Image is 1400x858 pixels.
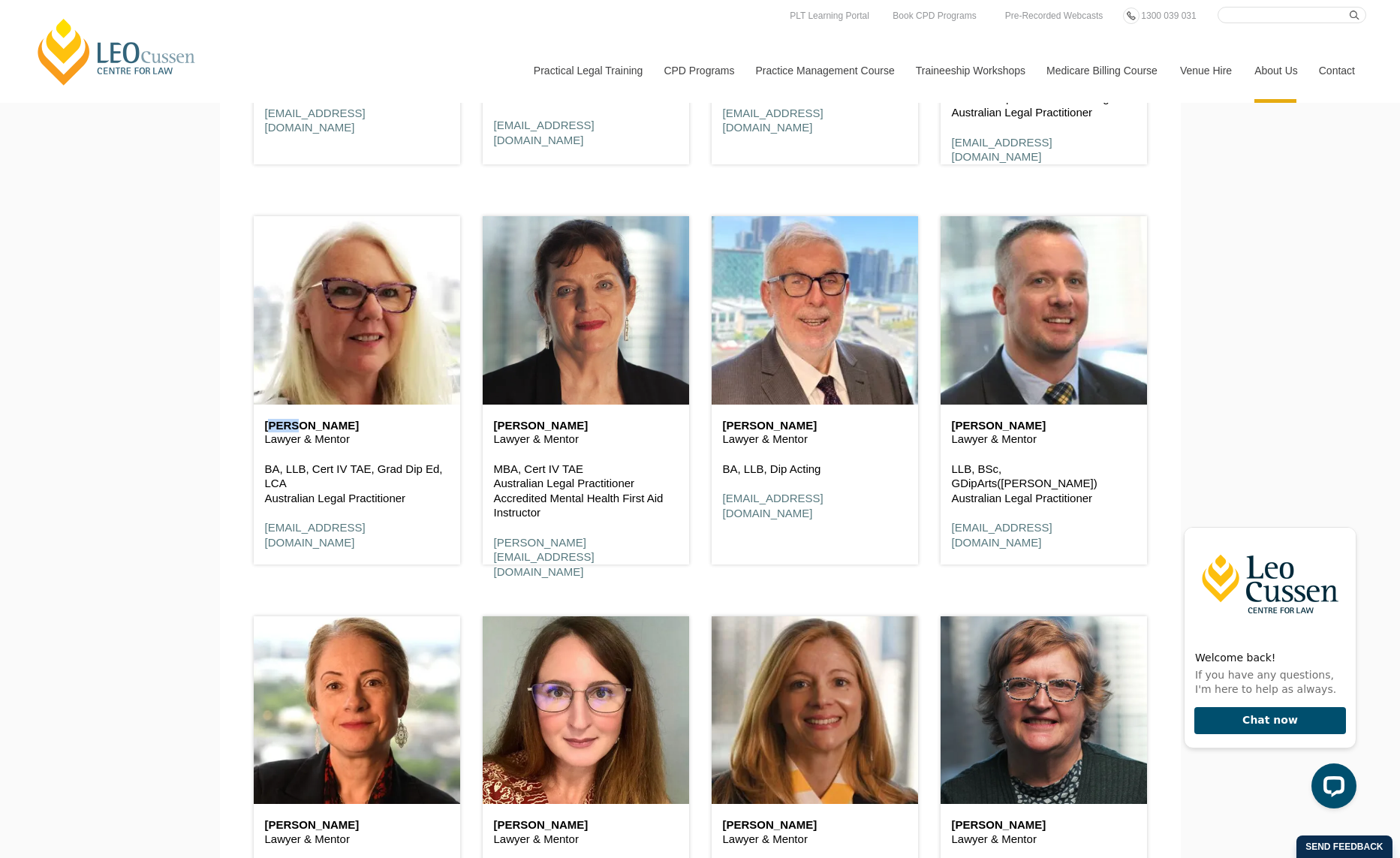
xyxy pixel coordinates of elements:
a: 1300 039 031 [1137,8,1200,24]
iframe: LiveChat chat widget [1172,500,1362,820]
span: 1300 039 031 [1141,11,1196,21]
p: Lawyer & Mentor [494,832,678,847]
a: CPD Programs [652,38,744,103]
p: Lawyer & Mentor [723,832,907,847]
a: Practical Legal Training [522,38,653,103]
p: Lawyer & Mentor [265,432,449,447]
a: [EMAIL_ADDRESS][DOMAIN_NAME] [723,492,823,519]
a: [EMAIL_ADDRESS][DOMAIN_NAME] [952,136,1052,164]
a: PLT Learning Portal [786,8,873,24]
h6: [PERSON_NAME] [494,420,678,432]
p: Lawyer & Mentor [952,832,1136,847]
h6: [PERSON_NAME] [952,420,1136,432]
a: Venue Hire [1169,38,1243,103]
p: MBA, Cert IV TAE Australian Legal Practitioner Accredited Mental Health First Aid Instructor [494,462,678,520]
a: Practice Management Course [745,38,905,103]
a: Contact [1308,38,1366,103]
p: BA, LLB, Cert IV TAE, Grad Dip Ed, LCA Australian Legal Practitioner [265,462,449,506]
h6: [PERSON_NAME] [723,420,907,432]
a: [EMAIL_ADDRESS][DOMAIN_NAME] [952,521,1052,549]
a: [EMAIL_ADDRESS][DOMAIN_NAME] [723,107,823,134]
a: Traineeship Workshops [905,38,1035,103]
p: Lawyer & Mentor [723,432,907,447]
h6: [PERSON_NAME] [265,420,449,432]
a: [EMAIL_ADDRESS][DOMAIN_NAME] [494,119,595,146]
a: Pre-Recorded Webcasts [1001,8,1107,24]
h6: [PERSON_NAME] [952,819,1136,832]
a: [PERSON_NAME][EMAIL_ADDRESS][DOMAIN_NAME] [494,536,595,578]
a: [EMAIL_ADDRESS][DOMAIN_NAME] [265,521,366,549]
a: About Us [1243,38,1308,103]
a: [PERSON_NAME] Centre for Law [34,17,200,87]
p: Lawyer & Mentor [952,432,1136,447]
a: Book CPD Programs [889,8,980,24]
h6: [PERSON_NAME] [494,819,678,832]
p: LLB, BSc, GDipArts([PERSON_NAME]) Australian Legal Practitioner [952,462,1136,506]
p: Lawyer & Mentor [494,432,678,447]
p: BA, LLB, Dip Acting [723,462,907,477]
a: Medicare Billing Course [1035,38,1169,103]
h6: [PERSON_NAME] [723,819,907,832]
p: Lawyer & Mentor [265,832,449,847]
a: [EMAIL_ADDRESS][DOMAIN_NAME] [265,107,366,134]
h6: [PERSON_NAME] [265,819,449,832]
